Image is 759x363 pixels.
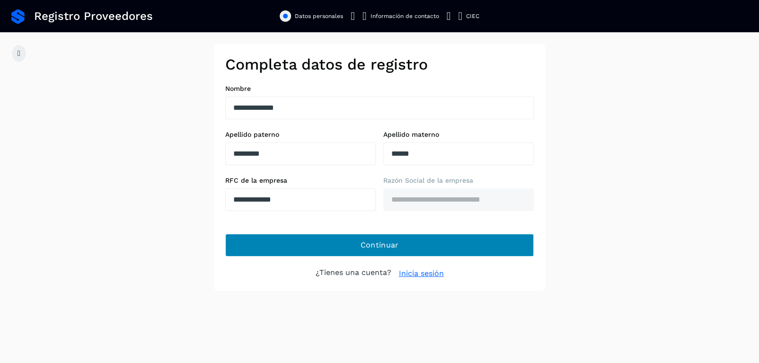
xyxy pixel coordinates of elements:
[225,177,376,185] label: RFC de la empresa
[383,131,534,139] label: Apellido materno
[466,12,479,20] div: CIEC
[361,240,399,250] span: Continuar
[225,234,534,257] button: Continuar
[34,9,153,23] span: Registro Proveedores
[399,268,444,279] a: Inicia sesión
[225,85,534,93] label: Nombre
[225,55,534,73] h2: Completa datos de registro
[371,12,439,20] div: Información de contacto
[316,268,391,279] p: ¿Tienes una cuenta?
[295,12,343,20] div: Datos personales
[225,131,376,139] label: Apellido paterno
[383,177,534,185] label: Razón Social de la empresa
